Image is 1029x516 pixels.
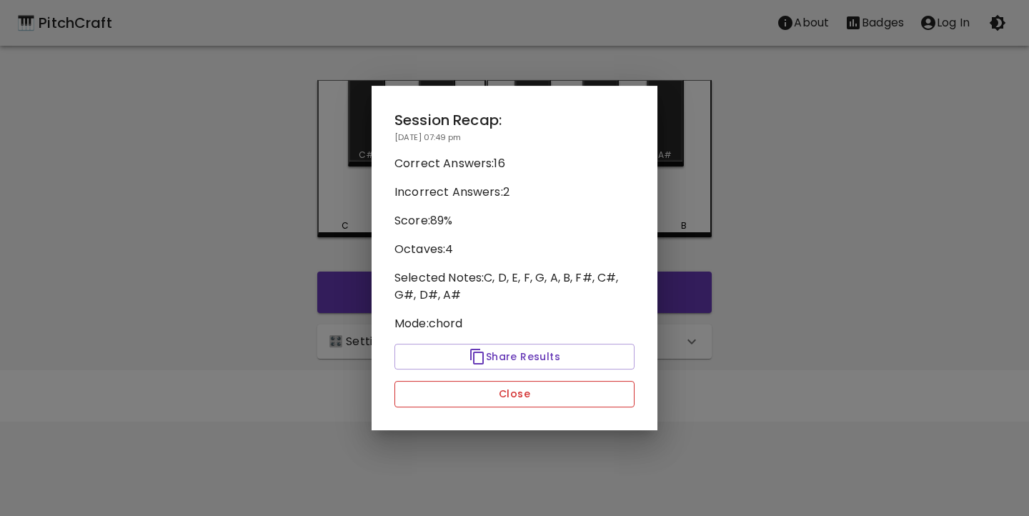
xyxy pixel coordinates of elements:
p: Selected Notes: C, D, E, F, G, A, B, F#, C#, G#, D#, A# [394,269,635,304]
p: Incorrect Answers: 2 [394,184,635,201]
h2: Session Recap: [394,109,635,132]
p: Score: 89 % [394,212,635,229]
p: Mode: chord [394,315,635,332]
p: Octaves: 4 [394,241,635,258]
button: Share Results [394,344,635,370]
p: Correct Answers: 16 [394,155,635,172]
p: [DATE] 07:49 pm [394,132,635,144]
button: Close [394,381,635,407]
